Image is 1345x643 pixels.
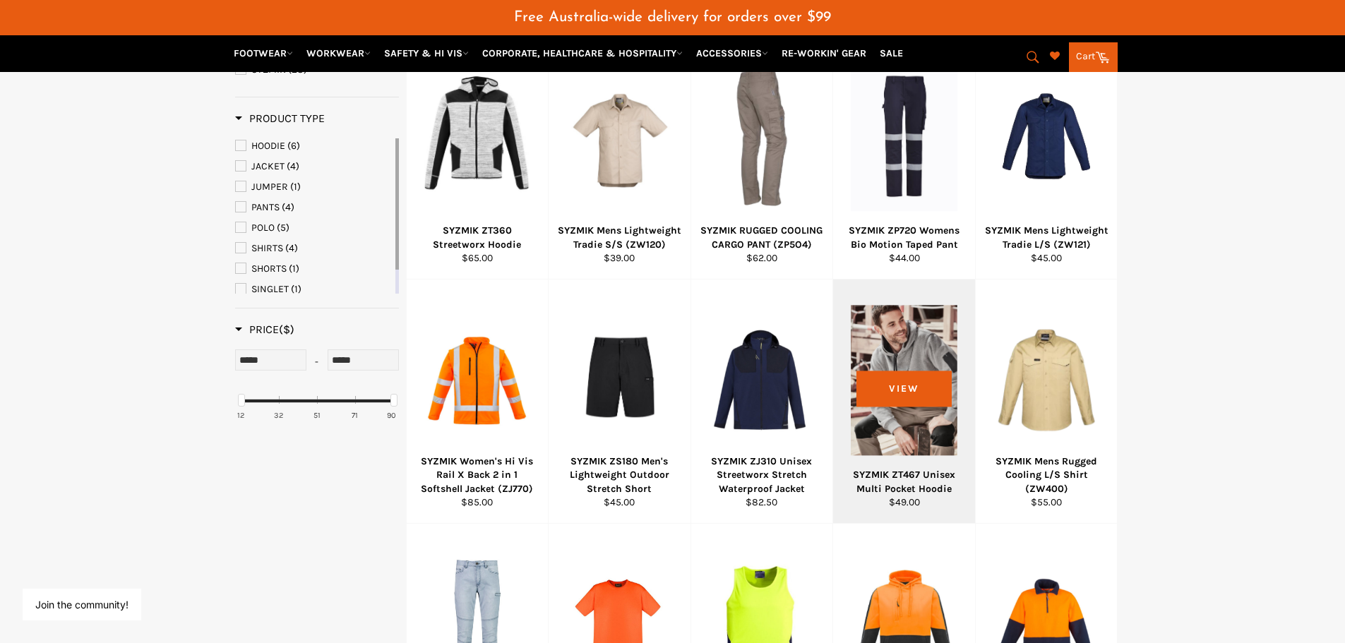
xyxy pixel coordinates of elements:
a: JUMPER [235,179,393,195]
div: SYZMIK Mens Rugged Cooling L/S Shirt (ZW400) [984,455,1108,495]
input: Min Price [235,349,306,371]
div: SYZMIK Women's Hi Vis Rail X Back 2 in 1 Softshell Jacket (ZJ770) [415,455,539,495]
a: CORPORATE, HEALTHCARE & HOSPITALITY [477,41,688,66]
a: SYZMIK Women's Hi Vis Rail X Back 2 in 1 Softshell Jacket (ZJ770)SYZMIK Women's Hi Vis Rail X Bac... [406,280,549,524]
span: SHORTS [251,263,287,275]
span: (1) [291,283,301,295]
a: HOODIE [235,138,393,154]
a: ACCESSORIES [691,41,774,66]
span: (6) [287,140,300,152]
span: (4) [287,160,299,172]
span: SINGLET [251,283,289,295]
h3: Price($) [235,323,294,337]
div: SYZMIK ZP720 Womens Bio Motion Taped Pant [842,224,967,251]
div: SYZMIK ZT467 Unisex Multi Pocket Hoodie [842,468,967,495]
a: SYZMIK ZP720 Womens Bio Motion Taped PantSYZMIK ZP720 Womens Bio Motion Taped Pant$44.00 [832,35,975,280]
a: SINGLET [235,282,393,297]
button: Join the community! [35,599,128,611]
a: SYZMIK ZT467 Unisex Multi Pocket HoodieSYZMIK ZT467 Unisex Multi Pocket Hoodie$49.00View [832,280,975,524]
div: 90 [387,410,396,421]
a: JACKET [235,159,393,174]
a: SHORTS [235,261,393,277]
span: POLO [251,222,275,234]
a: FOOTWEAR [228,41,299,66]
span: (4) [282,201,294,213]
span: (1) [289,263,299,275]
div: SYZMIK RUGGED COOLING CARGO PANT (ZP5O4) [700,224,824,251]
a: RE-WORKIN' GEAR [776,41,872,66]
a: SYZMIK Mens Lightweight Tradie L/S (ZW121)SYZMIK Mens Lightweight Tradie L/S (ZW121)$45.00 [975,35,1118,280]
a: SYZMIK ZJ310 Unisex Streetworx Stretch Waterproof JacketSYZMIK ZJ310 Unisex Streetworx Stretch Wa... [691,280,833,524]
span: (1) [290,181,301,193]
div: 32 [274,410,283,421]
a: Cart [1069,42,1118,72]
span: Price [235,323,294,336]
a: POLO [235,220,393,236]
span: (5) [277,222,289,234]
div: SYZMIK Mens Lightweight Tradie L/S (ZW121) [984,224,1108,251]
span: Product Type [235,112,325,125]
a: SYZMIK ZS180 Men's Lightweight Outdoor Stretch ShortSYZMIK ZS180 Men's Lightweight Outdoor Stretc... [548,280,691,524]
span: JACKET [251,160,285,172]
span: (4) [285,242,298,254]
div: 51 [313,410,321,421]
span: HOODIE [251,140,285,152]
div: 12 [237,410,244,421]
div: SYZMIK ZT360 Streetworx Hoodie [415,224,539,251]
a: SALE [874,41,909,66]
div: SYZMIK ZJ310 Unisex Streetworx Stretch Waterproof Jacket [700,455,824,495]
span: PANTS [251,201,280,213]
a: PANTS [235,200,393,215]
span: ($) [279,323,294,336]
span: SHIRTS [251,242,283,254]
a: SYZMIK RUGGED COOLING CARGO PANT (ZP5O4)SYZMIK RUGGED COOLING CARGO PANT (ZP5O4)$62.00 [691,35,833,280]
input: Max Price [328,349,399,371]
div: SYZMIK Mens Lightweight Tradie S/S (ZW120) [558,224,682,251]
h3: Product Type [235,112,325,126]
a: SHIRTS [235,241,393,256]
a: SYZMIK Mens Lightweight Tradie S/S (ZW120)SYZMIK Mens Lightweight Tradie S/S (ZW120)$39.00 [548,35,691,280]
a: SAFETY & HI VIS [378,41,474,66]
a: SYZMIK Mens Rugged Cooling L/S Shirt (ZW400)SYZMIK Mens Rugged Cooling L/S Shirt (ZW400)$55.00 [975,280,1118,524]
a: WORKWEAR [301,41,376,66]
div: SYZMIK ZS180 Men's Lightweight Outdoor Stretch Short [558,455,682,495]
div: 71 [352,410,358,421]
span: Free Australia-wide delivery for orders over $99 [514,10,831,25]
a: SYZMIK ZT360 Streetworx HoodieSYZMIK ZT360 Streetworx Hoodie$65.00 [406,35,549,280]
span: JUMPER [251,181,288,193]
div: - [306,349,328,375]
